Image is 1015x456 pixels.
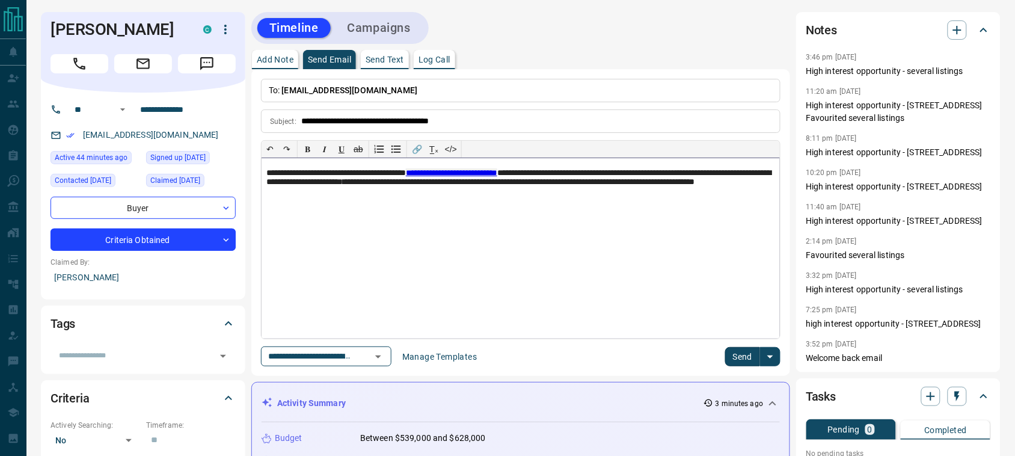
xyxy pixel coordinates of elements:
s: ab [354,144,363,154]
p: 2:14 pm [DATE] [806,237,857,245]
p: Activity Summary [277,397,346,410]
div: condos.ca [203,25,212,34]
p: Budget [275,432,302,445]
button: 𝐔 [333,141,350,158]
p: To: [261,79,780,102]
p: 3:52 pm [DATE] [806,340,857,348]
button: Open [115,102,130,117]
p: 0 [868,425,872,434]
p: Actively Searching: [51,420,140,431]
p: Timeframe: [146,420,236,431]
button: </> [443,141,459,158]
p: High interest opportunity - several listings [806,283,991,296]
p: 11:40 am [DATE] [806,203,861,211]
p: Favourited several listings [806,249,991,262]
p: Send Text [366,55,404,64]
p: Completed [924,426,967,434]
button: ↶ [262,141,278,158]
button: ab [350,141,367,158]
button: T̲ₓ [426,141,443,158]
p: High interest opportunity - [STREET_ADDRESS] [806,146,991,159]
p: Welcome back email [806,352,991,365]
button: Send [725,347,761,366]
p: Send Email [308,55,351,64]
div: Mon Aug 11 2025 [51,151,140,168]
h2: Tags [51,314,75,333]
span: Active 44 minutes ago [55,152,127,164]
div: Thu Jul 31 2025 [51,174,140,191]
p: [PERSON_NAME] [51,268,236,288]
div: Criteria [51,384,236,413]
div: Notes [806,16,991,45]
p: 3:32 pm [DATE] [806,271,857,280]
p: Log Call [419,55,450,64]
button: Bullet list [388,141,405,158]
p: Add Note [257,55,293,64]
button: 🔗 [409,141,426,158]
p: high interest opportunity - [STREET_ADDRESS] [806,318,991,330]
span: Message [178,54,236,73]
p: 3 minutes ago [716,398,763,409]
div: Criteria Obtained [51,229,236,251]
p: Pending [828,425,860,434]
div: Tasks [806,382,991,411]
span: Contacted [DATE] [55,174,111,186]
div: Tue Jun 09 2020 [146,174,236,191]
span: 𝐔 [339,144,345,154]
button: ↷ [278,141,295,158]
h2: Tasks [806,387,836,406]
span: Claimed [DATE] [150,174,200,186]
h1: [PERSON_NAME] [51,20,185,39]
p: High interest opportunity - [STREET_ADDRESS] Favourited several listings [806,99,991,125]
div: split button [725,347,781,366]
button: Manage Templates [395,347,484,366]
p: High interest opportunity - several listings [806,65,991,78]
p: Between $539,000 and $628,000 [360,432,486,445]
button: Open [215,348,232,365]
div: Tue Jun 09 2020 [146,151,236,168]
p: 8:11 pm [DATE] [806,134,857,143]
span: Email [114,54,172,73]
button: Timeline [257,18,331,38]
span: [EMAIL_ADDRESS][DOMAIN_NAME] [282,85,418,95]
h2: Criteria [51,389,90,408]
h2: Notes [806,20,837,40]
button: 𝑰 [316,141,333,158]
button: Open [370,348,387,365]
span: Signed up [DATE] [150,152,206,164]
p: Subject: [270,116,296,127]
button: Campaigns [336,18,423,38]
div: Buyer [51,197,236,219]
button: Numbered list [371,141,388,158]
span: Call [51,54,108,73]
p: 3:46 pm [DATE] [806,53,857,61]
a: [EMAIL_ADDRESS][DOMAIN_NAME] [83,130,219,140]
div: Tags [51,309,236,338]
svg: Email Verified [66,131,75,140]
p: 10:20 pm [DATE] [806,168,861,177]
div: No [51,431,140,450]
button: 𝐁 [299,141,316,158]
p: High interest opportunity - [STREET_ADDRESS] [806,180,991,193]
p: Claimed By: [51,257,236,268]
p: High interest opportunity - [STREET_ADDRESS] [806,215,991,227]
div: Activity Summary3 minutes ago [262,392,780,414]
p: 7:25 pm [DATE] [806,306,857,314]
p: 11:20 am [DATE] [806,87,861,96]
